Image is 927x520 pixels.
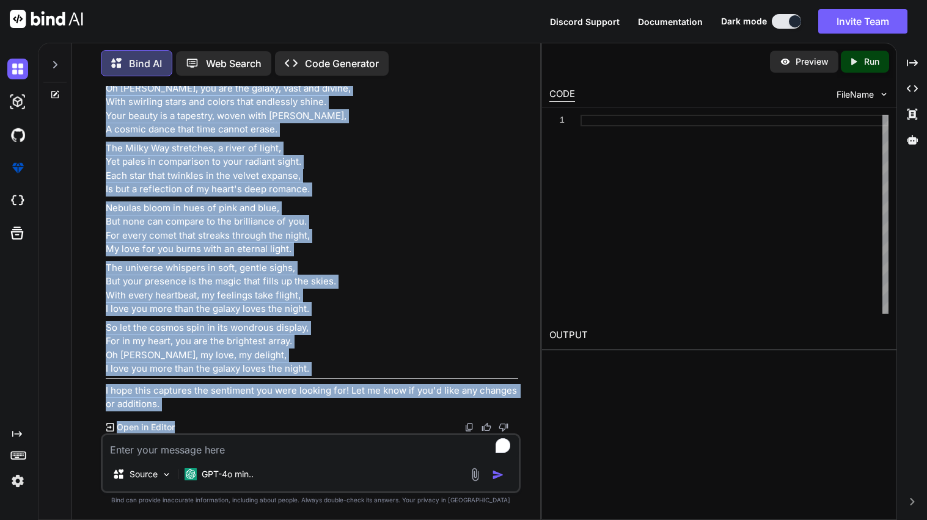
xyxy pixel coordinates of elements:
[864,56,879,68] p: Run
[796,56,829,68] p: Preview
[638,16,703,27] span: Documentation
[549,87,575,102] div: CODE
[185,468,197,480] img: GPT-4o mini
[106,201,518,256] p: Nebulas bloom in hues of pink and blue, But none can compare to the brilliance of you. For every ...
[101,496,521,505] p: Bind can provide inaccurate information, including about people. Always double-check its answers....
[780,56,791,67] img: preview
[106,142,518,197] p: The Milky Way stretches, a river of light, Yet pales in comparison to your radiant sight. Each st...
[550,16,620,27] span: Discord Support
[464,422,474,432] img: copy
[106,82,518,137] p: Oh [PERSON_NAME], you are the galaxy, vast and divine, With swirling stars and colors that endles...
[549,115,565,126] div: 1
[7,59,28,79] img: darkChat
[542,321,896,350] h2: OUTPUT
[129,56,162,71] p: Bind AI
[7,190,28,211] img: cloudideIcon
[499,422,508,432] img: dislike
[7,125,28,145] img: githubDark
[7,92,28,112] img: darkAi-studio
[837,88,874,101] span: FileName
[818,9,907,34] button: Invite Team
[468,468,482,482] img: attachment
[7,157,28,178] img: premium
[721,15,767,27] span: Dark mode
[638,15,703,28] button: Documentation
[106,261,518,316] p: The universe whispers in soft, gentle sighs, But your presence is the magic that fills up the ski...
[106,384,518,411] p: I hope this captures the sentiment you were looking for! Let me know if you'd like any changes or...
[482,422,491,432] img: like
[10,10,83,28] img: Bind AI
[130,468,158,480] p: Source
[492,469,504,481] img: icon
[106,321,518,376] p: So let the cosmos spin in its wondrous display, For in my heart, you are the brightest array. Oh ...
[7,471,28,491] img: settings
[879,89,889,99] img: chevron down
[117,421,175,433] p: Open in Editor
[305,56,379,71] p: Code Generator
[550,15,620,28] button: Discord Support
[206,56,262,71] p: Web Search
[103,435,519,457] textarea: To enrich screen reader interactions, please activate Accessibility in Grammarly extension settings
[161,469,172,480] img: Pick Models
[202,468,254,480] p: GPT-4o min..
